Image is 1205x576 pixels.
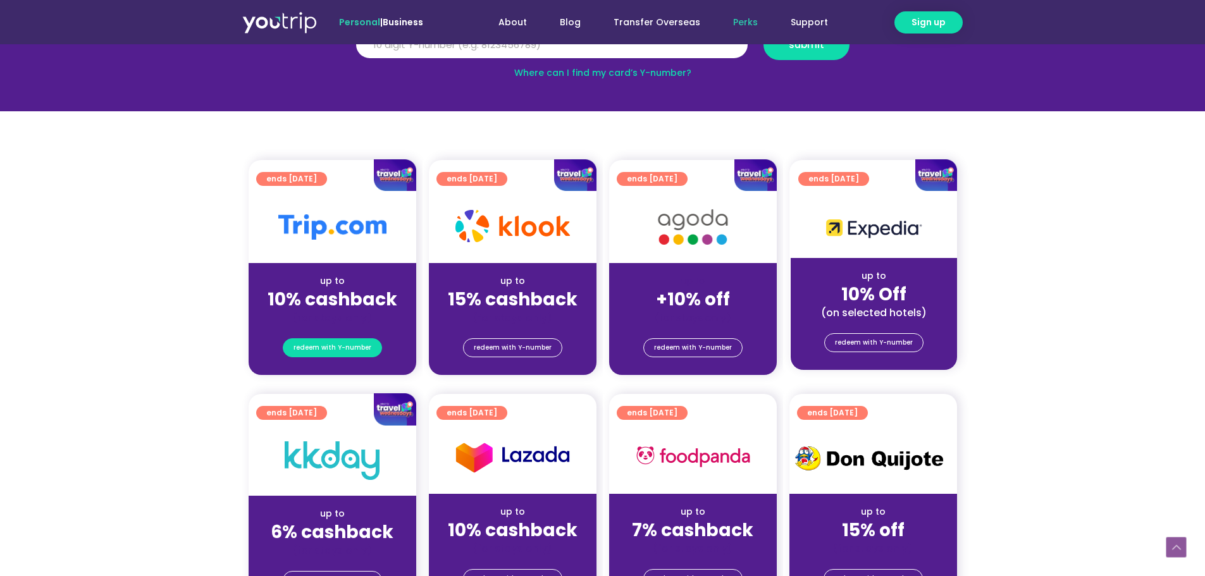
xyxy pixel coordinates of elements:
[800,542,947,555] div: (for stays only)
[259,507,406,520] div: up to
[789,40,824,49] span: submit
[448,518,578,542] strong: 10% cashback
[543,11,597,34] a: Blog
[514,66,691,79] a: Where can I find my card’s Y-number?
[383,16,423,28] a: Business
[259,311,406,324] div: (for stays only)
[439,274,586,288] div: up to
[283,338,382,357] a: redeem with Y-number
[632,518,753,542] strong: 7% cashback
[339,16,380,28] span: Personal
[824,333,924,352] a: redeem with Y-number
[597,11,717,34] a: Transfer Overseas
[619,542,767,555] div: (for stays only)
[436,406,507,420] a: ends [DATE]
[271,520,393,544] strong: 6% cashback
[259,274,406,288] div: up to
[619,505,767,518] div: up to
[439,542,586,555] div: (for stays only)
[894,11,963,34] a: Sign up
[801,306,947,319] div: (on selected hotels)
[474,339,552,357] span: redeem with Y-number
[619,311,767,324] div: (for stays only)
[448,287,578,312] strong: 15% cashback
[763,29,850,60] button: submit
[797,406,868,420] a: ends [DATE]
[617,406,688,420] a: ends [DATE]
[356,31,748,59] input: 10 digit Y-number (e.g. 8123456789)
[656,287,730,312] strong: +10% off
[841,282,906,307] strong: 10% Off
[482,11,543,34] a: About
[268,287,397,312] strong: 10% cashback
[439,311,586,324] div: (for stays only)
[774,11,844,34] a: Support
[835,334,913,352] span: redeem with Y-number
[717,11,774,34] a: Perks
[911,16,946,29] span: Sign up
[681,274,705,287] span: up to
[447,406,497,420] span: ends [DATE]
[807,406,858,420] span: ends [DATE]
[801,269,947,283] div: up to
[800,505,947,518] div: up to
[463,338,562,357] a: redeem with Y-number
[294,339,371,357] span: redeem with Y-number
[627,406,677,420] span: ends [DATE]
[457,11,844,34] nav: Menu
[259,544,406,557] div: (for stays only)
[654,339,732,357] span: redeem with Y-number
[439,505,586,518] div: up to
[356,29,850,70] form: Y Number
[643,338,743,357] a: redeem with Y-number
[339,16,423,28] span: |
[842,518,905,542] strong: 15% off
